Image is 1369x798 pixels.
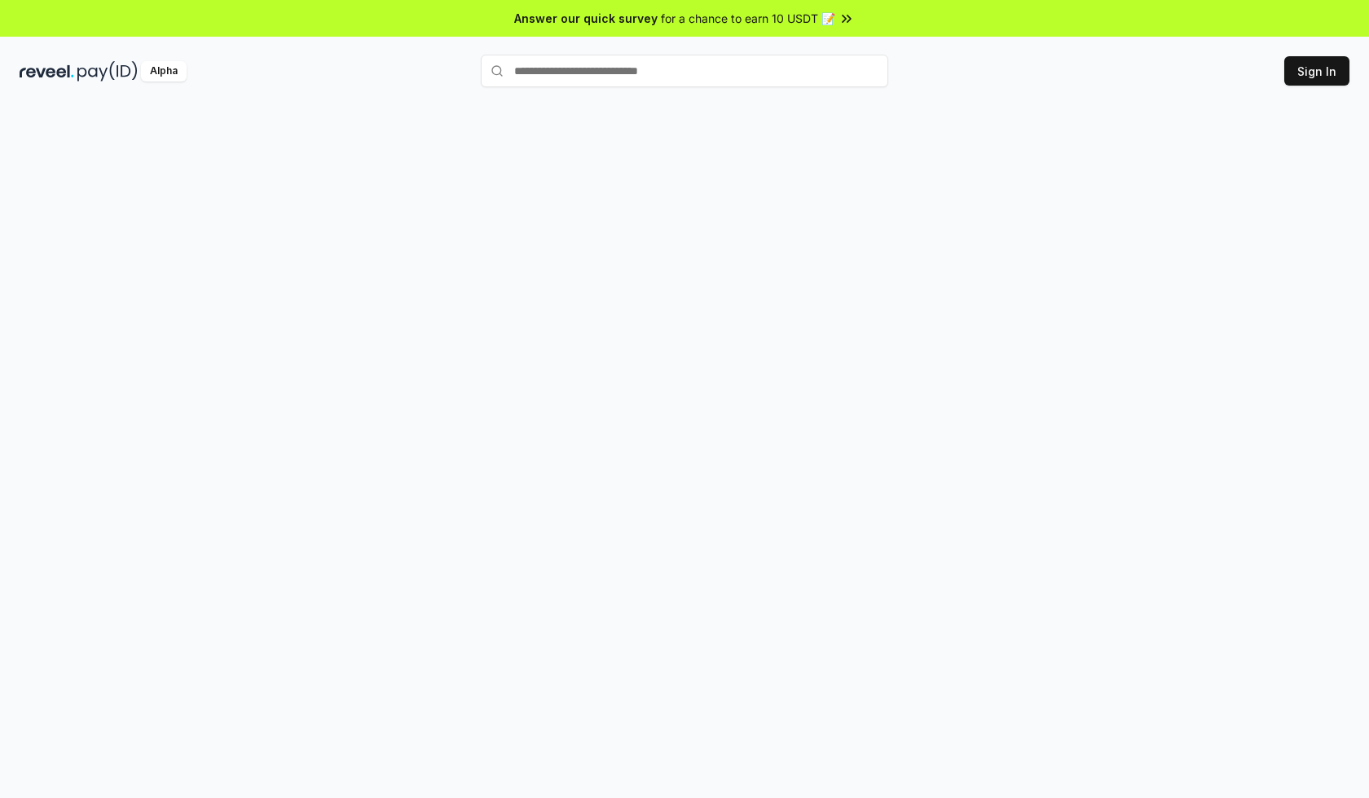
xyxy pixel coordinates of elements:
[1284,56,1349,86] button: Sign In
[20,61,74,82] img: reveel_dark
[77,61,138,82] img: pay_id
[661,10,835,27] span: for a chance to earn 10 USDT 📝
[141,61,187,82] div: Alpha
[514,10,658,27] span: Answer our quick survey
